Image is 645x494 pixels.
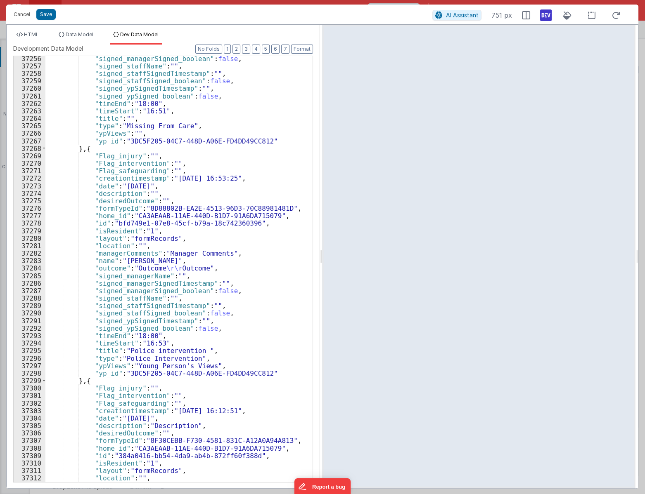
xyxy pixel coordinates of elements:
[242,45,250,54] button: 3
[14,55,45,62] div: 37256
[14,235,45,242] div: 37280
[14,62,45,70] div: 37257
[446,12,479,19] span: AI Assistant
[14,317,45,325] div: 37291
[14,482,45,489] div: 37313
[14,407,45,414] div: 37303
[14,452,45,459] div: 37309
[14,459,45,467] div: 37310
[14,129,45,137] div: 37266
[491,10,512,20] span: 751 px
[14,77,45,85] div: 37259
[120,31,159,38] span: Dev Data Model
[14,437,45,444] div: 37307
[14,287,45,294] div: 37287
[14,280,45,287] div: 37286
[14,70,45,77] div: 37258
[14,347,45,354] div: 37295
[14,100,45,107] div: 37262
[14,339,45,347] div: 37294
[14,107,45,115] div: 37263
[14,445,45,452] div: 37308
[14,264,45,272] div: 37284
[13,45,83,53] span: Development Data Model
[14,85,45,92] div: 37260
[14,429,45,437] div: 37306
[14,152,45,160] div: 37269
[14,369,45,377] div: 37298
[14,294,45,302] div: 37288
[14,467,45,474] div: 37311
[14,205,45,212] div: 37276
[14,182,45,190] div: 37273
[14,190,45,197] div: 37274
[14,257,45,264] div: 37283
[14,92,45,100] div: 37261
[14,377,45,384] div: 37299
[66,31,93,38] span: Data Model
[14,249,45,257] div: 37282
[14,212,45,219] div: 37277
[14,384,45,392] div: 37300
[14,145,45,152] div: 37268
[14,197,45,205] div: 37275
[14,422,45,429] div: 37305
[281,45,289,54] button: 7
[252,45,260,54] button: 4
[14,137,45,145] div: 37267
[14,167,45,174] div: 37271
[224,45,231,54] button: 1
[14,474,45,482] div: 37312
[14,219,45,227] div: 37278
[291,45,313,54] button: Format
[14,115,45,122] div: 37264
[14,160,45,167] div: 37270
[14,122,45,129] div: 37265
[14,309,45,317] div: 37290
[14,362,45,369] div: 37297
[14,174,45,182] div: 37272
[14,242,45,249] div: 37281
[9,9,34,20] button: Cancel
[14,302,45,309] div: 37289
[271,45,280,54] button: 6
[14,332,45,339] div: 37293
[14,355,45,362] div: 37296
[14,227,45,235] div: 37279
[232,45,240,54] button: 2
[36,9,56,20] button: Save
[195,45,222,54] button: No Folds
[14,392,45,399] div: 37301
[262,45,270,54] button: 5
[14,325,45,332] div: 37292
[14,400,45,407] div: 37302
[24,31,39,38] span: HTML
[14,272,45,280] div: 37285
[432,10,481,21] button: AI Assistant
[14,414,45,422] div: 37304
